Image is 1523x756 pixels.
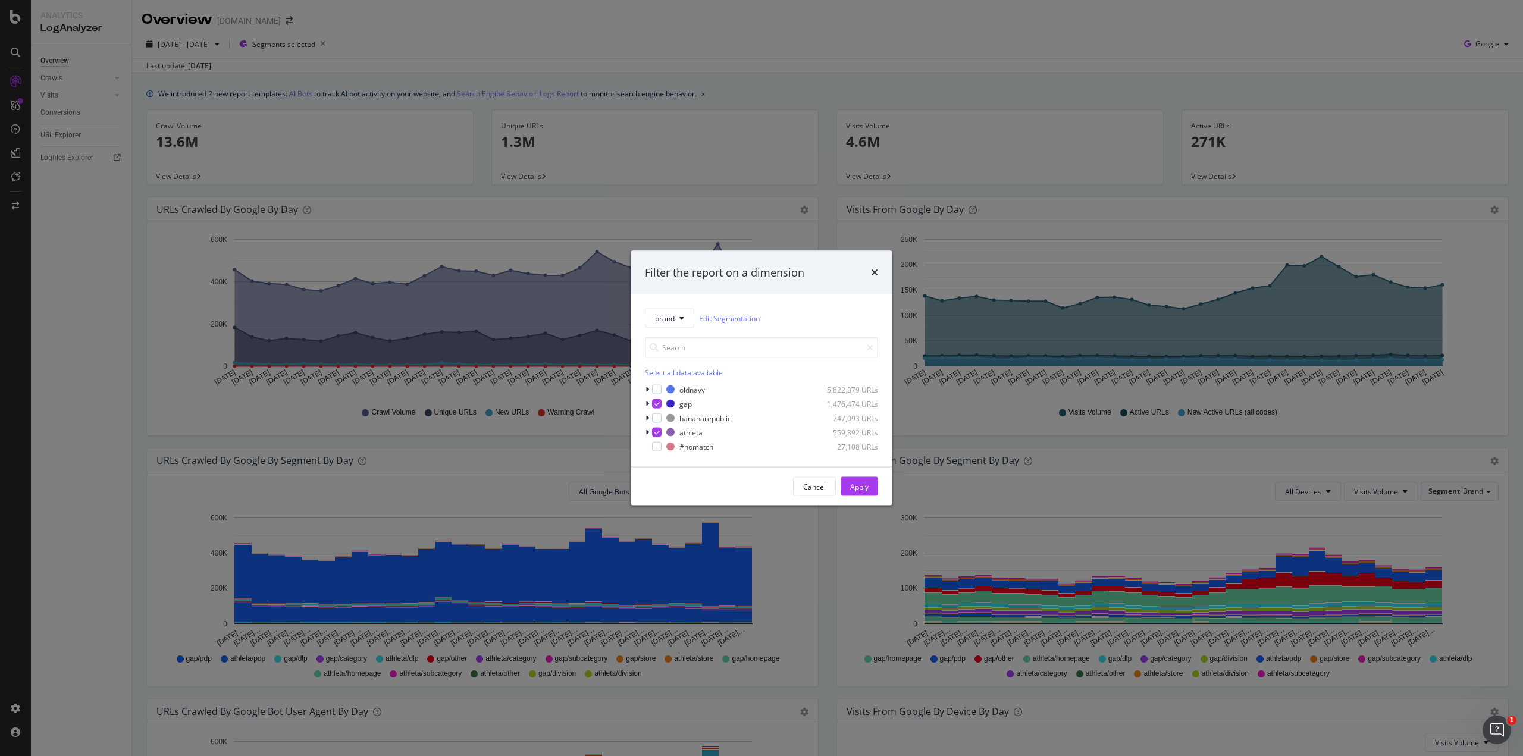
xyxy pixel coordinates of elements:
button: Apply [841,477,878,496]
button: Cancel [793,477,836,496]
div: 747,093 URLs [820,413,878,423]
div: Apply [850,481,869,491]
iframe: Intercom live chat [1483,716,1511,744]
input: Search [645,337,878,358]
div: oldnavy [679,384,705,394]
span: brand [655,313,675,323]
span: 1 [1507,716,1516,725]
div: Cancel [803,481,826,491]
div: 1,476,474 URLs [820,399,878,409]
div: Select all data available [645,368,878,378]
div: 5,822,379 URLs [820,384,878,394]
div: times [871,265,878,280]
div: bananarepublic [679,413,731,423]
div: athleta [679,427,703,437]
div: 27,108 URLs [820,441,878,451]
div: 559,392 URLs [820,427,878,437]
div: modal [631,250,892,506]
div: #nomatch [679,441,713,451]
div: Filter the report on a dimension [645,265,804,280]
div: gap [679,399,692,409]
button: brand [645,309,694,328]
a: Edit Segmentation [699,312,760,324]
